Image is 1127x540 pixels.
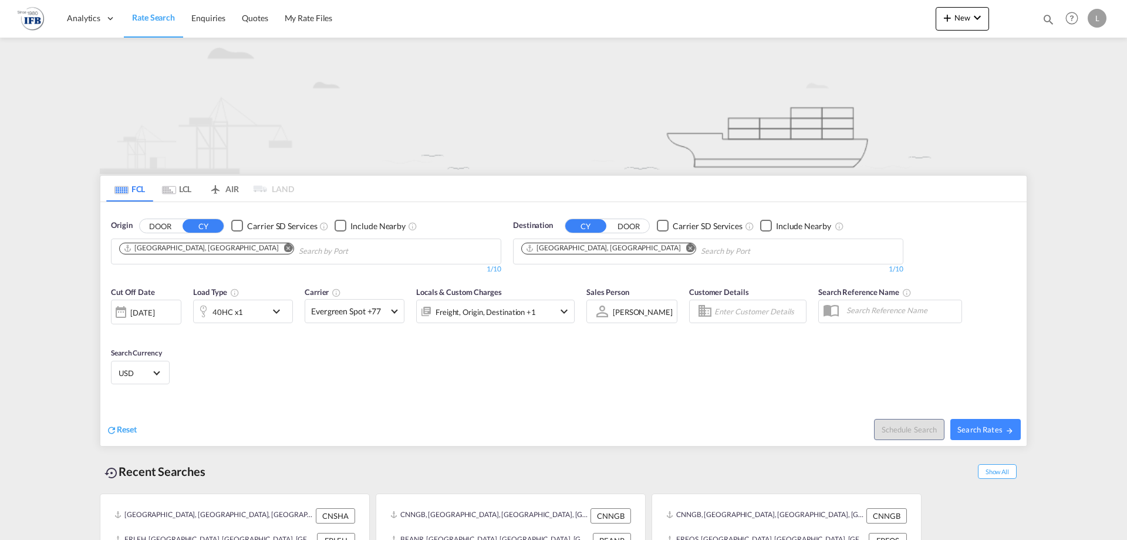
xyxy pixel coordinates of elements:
[1005,427,1014,435] md-icon: icon-arrow-right
[18,5,44,32] img: de31bbe0256b11eebba44b54815f083d.png
[940,13,984,22] span: New
[332,288,341,297] md-icon: The selected Trucker/Carrierwill be displayed in the rate results If the rates are from another f...
[1088,9,1106,28] div: L
[408,222,417,231] md-icon: Unchecked: Ignores neighbouring ports when fetching rates.Checked : Includes neighbouring ports w...
[111,348,162,357] span: Search Currency
[132,12,175,22] span: Rate Search
[835,222,844,231] md-icon: Unchecked: Ignores neighbouring ports when fetching rates.Checked : Includes neighbouring ports w...
[1062,8,1082,28] span: Help
[106,424,137,437] div: icon-refreshReset
[586,287,629,297] span: Sales Person
[200,176,247,202] md-tab-item: AIR
[416,300,575,323] div: Freight Origin Destination Dock Stuffingicon-chevron-down
[242,13,268,23] span: Quotes
[657,220,743,232] md-checkbox: Checkbox No Ink
[140,219,181,233] button: DOOR
[1062,8,1088,29] div: Help
[114,508,313,524] div: CNSHA, Shanghai, China, Greater China & Far East Asia, Asia Pacific
[689,287,748,297] span: Customer Details
[111,287,155,297] span: Cut Off Date
[841,301,961,319] input: Search Reference Name
[970,11,984,25] md-icon: icon-chevron-down
[940,11,954,25] md-icon: icon-plus 400-fg
[760,220,831,232] md-checkbox: Checkbox No Ink
[608,219,649,233] button: DOOR
[276,243,293,255] button: Remove
[957,425,1014,434] span: Search Rates
[104,466,119,480] md-icon: icon-backup-restore
[613,307,673,317] div: [PERSON_NAME]
[111,220,132,232] span: Origin
[269,304,289,318] md-icon: icon-chevron-down
[936,7,989,31] button: icon-plus 400-fgNewicon-chevron-down
[130,307,154,318] div: [DATE]
[436,304,536,320] div: Freight Origin Destination Dock Stuffing
[111,323,120,339] md-datepicker: Select
[701,242,812,261] input: Chips input.
[231,220,317,232] md-checkbox: Checkbox No Ink
[673,220,743,232] div: Carrier SD Services
[666,508,863,524] div: CNNGB, Ningbo, China, Greater China & Far East Asia, Asia Pacific
[117,364,163,381] md-select: Select Currency: $ USDUnited States Dollar
[678,243,696,255] button: Remove
[525,243,680,253] div: Le Havre, FRLEH
[183,219,224,233] button: CY
[111,264,501,274] div: 1/10
[525,243,683,253] div: Press delete to remove this chip.
[100,458,210,485] div: Recent Searches
[335,220,406,232] md-checkbox: Checkbox No Ink
[612,303,674,320] md-select: Sales Person: Louis Micoulaz
[123,243,278,253] div: Shanghai, CNSHA
[950,419,1021,440] button: Search Ratesicon-arrow-right
[212,304,243,320] div: 40HC x1
[745,222,754,231] md-icon: Unchecked: Search for CY (Container Yard) services for all selected carriers.Checked : Search for...
[305,287,341,297] span: Carrier
[978,464,1017,479] span: Show All
[117,424,137,434] span: Reset
[1042,13,1055,26] md-icon: icon-magnify
[191,13,225,23] span: Enquiries
[519,239,817,261] md-chips-wrap: Chips container. Use arrow keys to select chips.
[111,300,181,324] div: [DATE]
[513,220,553,232] span: Destination
[591,508,631,524] div: CNNGB
[119,368,151,378] span: USD
[776,220,831,232] div: Include Nearby
[100,202,1027,446] div: OriginDOOR CY Checkbox No InkUnchecked: Search for CY (Container Yard) services for all selected ...
[902,288,912,297] md-icon: Your search will be saved by the below given name
[67,12,100,24] span: Analytics
[208,182,222,191] md-icon: icon-airplane
[316,508,355,524] div: CNSHA
[285,13,333,23] span: My Rate Files
[193,287,239,297] span: Load Type
[106,176,153,202] md-tab-item: FCL
[100,38,1027,174] img: new-FCL.png
[106,425,117,435] md-icon: icon-refresh
[247,220,317,232] div: Carrier SD Services
[350,220,406,232] div: Include Nearby
[874,419,944,440] button: Note: By default Schedule search will only considerorigin ports, destination ports and cut off da...
[416,287,502,297] span: Locals & Custom Charges
[866,508,907,524] div: CNNGB
[557,304,571,318] md-icon: icon-chevron-down
[299,242,410,261] input: Chips input.
[311,306,387,317] span: Evergreen Spot +77
[1042,13,1055,31] div: icon-magnify
[123,243,281,253] div: Press delete to remove this chip.
[230,288,239,297] md-icon: icon-information-outline
[390,508,588,524] div: CNNGB, Ningbo, China, Greater China & Far East Asia, Asia Pacific
[106,176,294,202] md-pagination-wrapper: Use the left and right arrow keys to navigate between tabs
[513,264,903,274] div: 1/10
[193,300,293,323] div: 40HC x1icon-chevron-down
[714,303,802,320] input: Enter Customer Details
[153,176,200,202] md-tab-item: LCL
[117,239,415,261] md-chips-wrap: Chips container. Use arrow keys to select chips.
[565,219,606,233] button: CY
[319,222,329,231] md-icon: Unchecked: Search for CY (Container Yard) services for all selected carriers.Checked : Search for...
[818,287,912,297] span: Search Reference Name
